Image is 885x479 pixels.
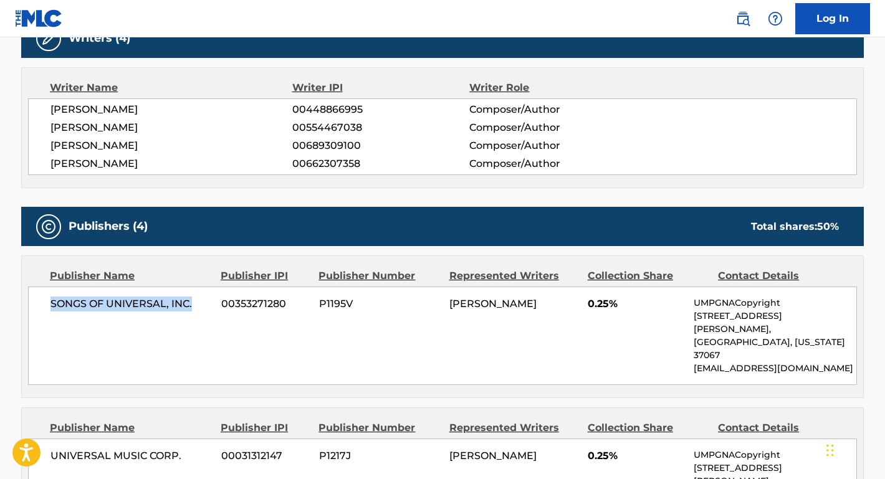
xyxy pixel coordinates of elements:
p: UMPGNACopyright [694,296,856,310]
img: Writers [41,31,56,46]
span: 00689309100 [292,138,469,153]
div: Help [763,6,788,31]
div: Publisher Name [50,420,211,435]
span: SONGS OF UNIVERSAL, INC. [50,296,212,311]
div: Represented Writers [449,420,578,435]
span: 00448866995 [292,102,469,117]
span: [PERSON_NAME] [449,450,537,462]
div: Writer Name [50,80,292,95]
p: UMPGNACopyright [694,448,856,462]
span: 00353271280 [221,296,310,311]
span: [PERSON_NAME] [50,102,292,117]
div: Contact Details [718,268,839,283]
h5: Writers (4) [69,31,130,45]
img: search [735,11,750,26]
div: Glisser [826,432,834,469]
span: UNIVERSAL MUSIC CORP. [50,448,212,463]
div: Total shares: [751,219,839,234]
img: help [768,11,783,26]
span: P1217J [319,448,440,463]
span: 00662307358 [292,156,469,171]
p: [STREET_ADDRESS][PERSON_NAME], [694,310,856,336]
img: Publishers [41,219,56,234]
span: [PERSON_NAME] [50,138,292,153]
div: Widget de chat [823,419,885,479]
div: Represented Writers [449,268,578,283]
span: P1195V [319,296,440,311]
img: MLC Logo [15,9,63,27]
span: Composer/Author [469,120,631,135]
div: Publisher IPI [221,420,309,435]
span: Composer/Author [469,102,631,117]
h5: Publishers (4) [69,219,148,234]
span: Composer/Author [469,138,631,153]
div: Collection Share [588,268,709,283]
p: [GEOGRAPHIC_DATA], [US_STATE] 37067 [694,336,856,362]
a: Public Search [730,6,755,31]
iframe: Chat Widget [823,419,885,479]
span: 00031312147 [221,448,310,463]
div: Collection Share [588,420,709,435]
div: Publisher Number [318,268,439,283]
a: Log In [795,3,870,34]
span: 0.25% [588,448,684,463]
span: 00554467038 [292,120,469,135]
span: [PERSON_NAME] [50,120,292,135]
div: Writer IPI [292,80,470,95]
p: [EMAIL_ADDRESS][DOMAIN_NAME] [694,362,856,375]
div: Publisher Name [50,268,211,283]
div: Publisher Number [318,420,439,435]
span: [PERSON_NAME] [449,298,537,310]
span: 0.25% [588,296,684,311]
div: Writer Role [469,80,631,95]
div: Contact Details [718,420,839,435]
span: 50 % [817,221,839,232]
span: [PERSON_NAME] [50,156,292,171]
span: Composer/Author [469,156,631,171]
div: Publisher IPI [221,268,309,283]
